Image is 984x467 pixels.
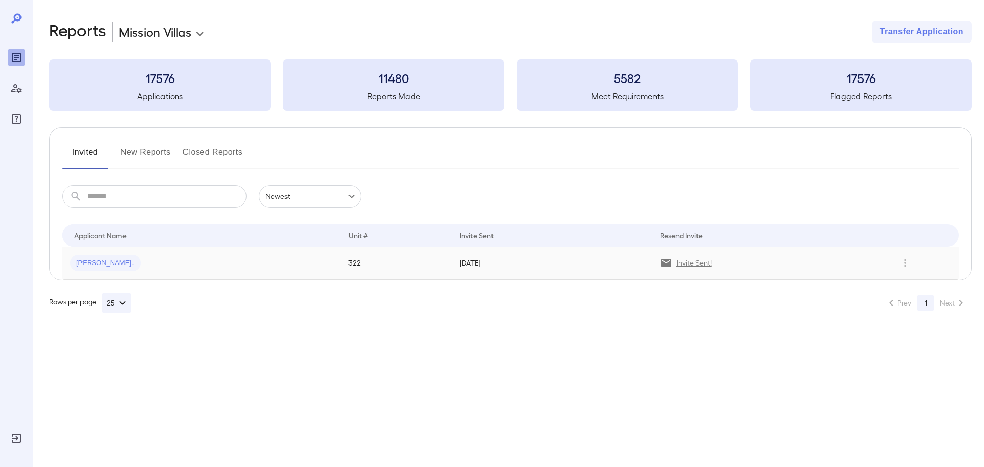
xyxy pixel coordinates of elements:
h5: Meet Requirements [517,90,738,103]
nav: pagination navigation [880,295,972,311]
div: Unit # [348,229,368,241]
div: FAQ [8,111,25,127]
h3: 5582 [517,70,738,86]
div: Log Out [8,430,25,446]
div: Resend Invite [660,229,703,241]
h5: Reports Made [283,90,504,103]
td: [DATE] [452,247,652,280]
button: Closed Reports [183,144,243,169]
div: Reports [8,49,25,66]
button: Transfer Application [872,21,972,43]
summary: 17576Applications11480Reports Made5582Meet Requirements17576Flagged Reports [49,59,972,111]
h5: Flagged Reports [750,90,972,103]
h5: Applications [49,90,271,103]
div: Invite Sent [460,229,494,241]
button: 25 [102,293,131,313]
h3: 17576 [49,70,271,86]
h2: Reports [49,21,106,43]
button: Invited [62,144,108,169]
div: Newest [259,185,361,208]
div: Rows per page [49,293,131,313]
p: Mission Villas [119,24,191,40]
div: Manage Users [8,80,25,96]
div: Applicant Name [74,229,127,241]
td: 322 [340,247,452,280]
button: Row Actions [897,255,913,271]
button: page 1 [917,295,934,311]
span: [PERSON_NAME].. [70,258,141,268]
p: Invite Sent! [676,258,712,268]
button: New Reports [120,144,171,169]
h3: 17576 [750,70,972,86]
h3: 11480 [283,70,504,86]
